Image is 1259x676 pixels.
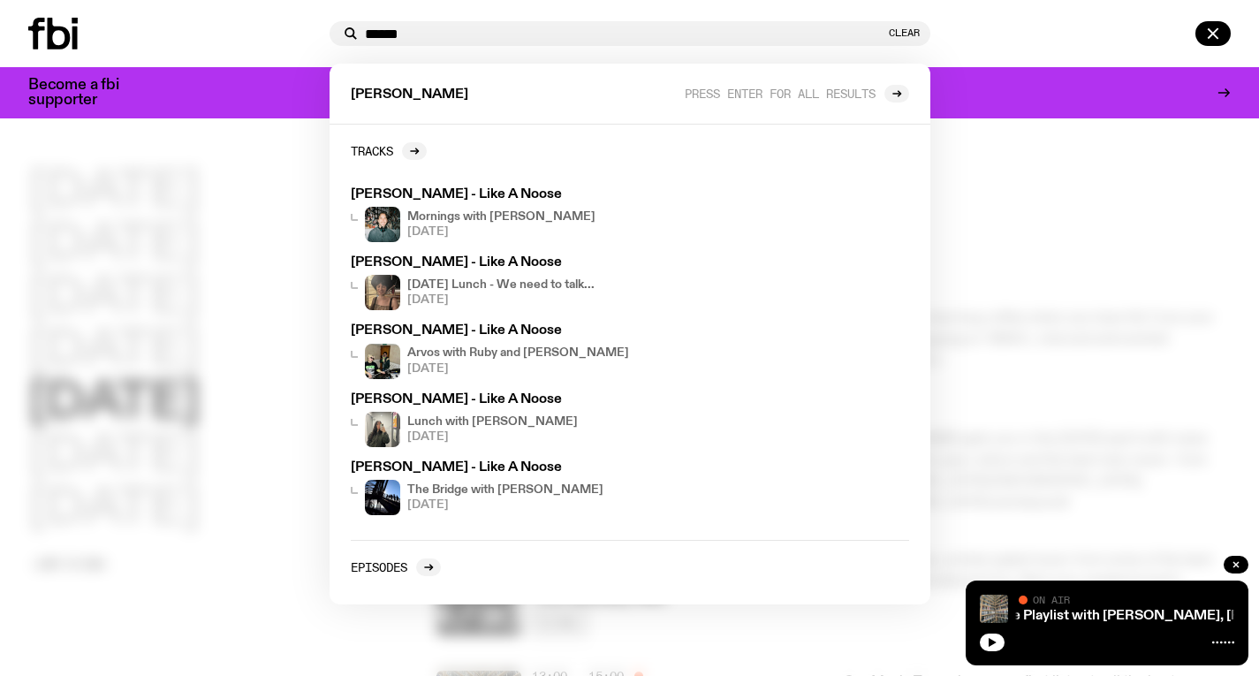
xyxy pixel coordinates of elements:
[351,558,441,576] a: Episodes
[407,363,629,375] span: [DATE]
[351,142,427,160] a: Tracks
[344,181,683,249] a: [PERSON_NAME] - Like A NooseRadio presenter Ben Hansen sits in front of a wall of photos and an f...
[685,87,876,100] span: Press enter for all results
[407,211,595,223] h4: Mornings with [PERSON_NAME]
[344,454,683,522] a: [PERSON_NAME] - Like A NoosePeople climb Sydney's Harbour BridgeThe Bridge with [PERSON_NAME][DATE]
[980,595,1008,623] img: A corner shot of the fbi music library
[685,85,909,103] a: Press enter for all results
[351,393,676,406] h3: [PERSON_NAME] - Like A Noose
[351,461,676,475] h3: [PERSON_NAME] - Like A Noose
[365,344,400,379] img: Ruby wears a Collarbones t shirt and pretends to play the DJ decks, Al sings into a pringles can....
[889,28,920,38] button: Clear
[351,324,676,338] h3: [PERSON_NAME] - Like A Noose
[365,207,400,242] img: Radio presenter Ben Hansen sits in front of a wall of photos and an fbi radio sign. Film photo. B...
[1033,594,1070,605] span: On Air
[351,560,407,573] h2: Episodes
[351,256,676,270] h3: [PERSON_NAME] - Like A Noose
[407,484,603,496] h4: The Bridge with [PERSON_NAME]
[365,480,400,515] img: People climb Sydney's Harbour Bridge
[407,279,595,291] h4: [DATE] Lunch - We need to talk...
[407,347,629,359] h4: Arvos with Ruby and [PERSON_NAME]
[351,144,393,157] h2: Tracks
[407,431,578,443] span: [DATE]
[407,499,603,511] span: [DATE]
[407,416,578,428] h4: Lunch with [PERSON_NAME]
[351,188,676,201] h3: [PERSON_NAME] - Like A Noose
[351,88,468,102] span: [PERSON_NAME]
[344,249,683,317] a: [PERSON_NAME] - Like A Noose[DATE] Lunch - We need to talk...[DATE]
[28,78,141,108] h3: Become a fbi supporter
[407,226,595,238] span: [DATE]
[344,386,683,454] a: [PERSON_NAME] - Like A NooseLunch with [PERSON_NAME][DATE]
[407,294,595,306] span: [DATE]
[344,317,683,385] a: [PERSON_NAME] - Like A NooseRuby wears a Collarbones t shirt and pretends to play the DJ decks, A...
